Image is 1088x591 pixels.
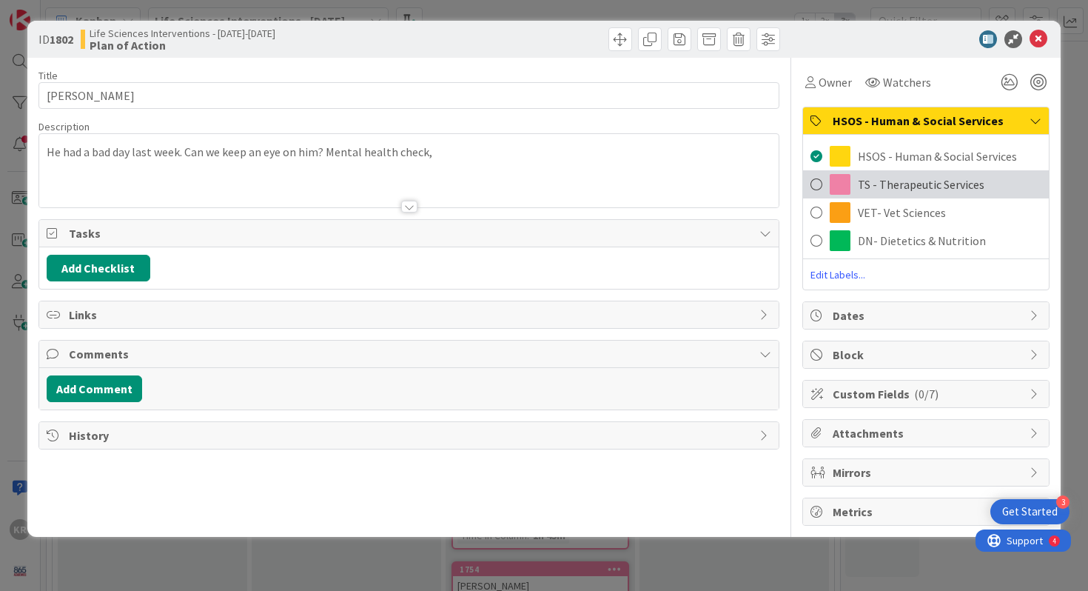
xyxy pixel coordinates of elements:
span: DN- Dietetics & Nutrition [858,232,986,250]
span: Support [31,2,67,20]
span: Mirrors [833,464,1022,481]
input: type card name here... [38,82,780,109]
span: Links [69,306,753,324]
span: TS - Therapeutic Services [858,176,984,193]
span: Comments [69,345,753,363]
span: ( 0/7 ) [914,387,938,401]
button: Add Comment [47,375,142,402]
button: Add Checklist [47,255,150,281]
label: Title [38,69,58,82]
span: VET- Vet Sciences [858,204,946,221]
span: Description [38,120,90,133]
span: Tasks [69,224,753,242]
span: Life Sciences Interventions - [DATE]-[DATE] [90,27,275,39]
span: ID [38,30,73,48]
span: Block [833,346,1022,364]
span: HSOS - Human & Social Services [858,147,1017,165]
span: Dates [833,307,1022,324]
span: History [69,427,753,444]
div: 3 [1056,495,1069,509]
div: Open Get Started checklist, remaining modules: 3 [990,499,1069,524]
span: Watchers [883,73,931,91]
div: Get Started [1002,504,1058,519]
span: Metrics [833,503,1022,521]
span: Attachments [833,424,1022,442]
span: Edit Labels... [803,267,1049,282]
b: Plan of Action [90,39,275,51]
span: Owner [819,73,852,91]
b: 1802 [50,32,73,47]
span: Custom Fields [833,385,1022,403]
div: 4 [77,6,81,18]
span: HSOS - Human & Social Services [833,112,1022,130]
p: He had a bad day last week. Can we keep an eye on him? Mental health check, [47,144,772,161]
